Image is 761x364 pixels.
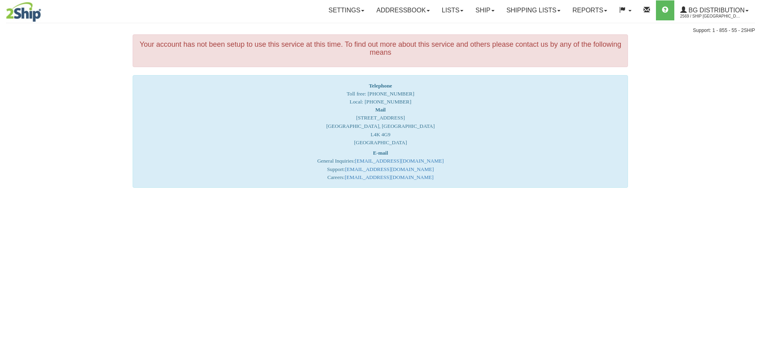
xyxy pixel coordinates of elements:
span: BG Distribution [687,7,745,14]
h4: Your account has not been setup to use this service at this time. To find out more about this ser... [139,41,622,57]
a: Addressbook [370,0,436,20]
strong: Mail [375,107,385,113]
a: [EMAIL_ADDRESS][DOMAIN_NAME] [345,166,434,172]
a: BG Distribution 2569 / Ship [GEOGRAPHIC_DATA] [674,0,755,20]
img: logo2569.jpg [6,2,41,22]
span: 2569 / Ship [GEOGRAPHIC_DATA] [680,12,740,20]
a: Reports [566,0,613,20]
span: Toll free: [PHONE_NUMBER] Local: [PHONE_NUMBER] [347,83,414,105]
a: Ship [469,0,500,20]
strong: Telephone [369,83,392,89]
strong: E-mail [373,150,388,156]
div: Support: 1 - 855 - 55 - 2SHIP [6,27,755,34]
a: Settings [322,0,370,20]
a: Lists [436,0,469,20]
a: [EMAIL_ADDRESS][DOMAIN_NAME] [355,158,443,164]
a: Shipping lists [501,0,566,20]
font: General Inquiries: Support: Careers: [317,150,444,181]
iframe: chat widget [743,141,760,223]
a: [EMAIL_ADDRESS][DOMAIN_NAME] [345,174,433,180]
font: [STREET_ADDRESS] [GEOGRAPHIC_DATA], [GEOGRAPHIC_DATA] L4K 4G9 [GEOGRAPHIC_DATA] [326,107,435,145]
